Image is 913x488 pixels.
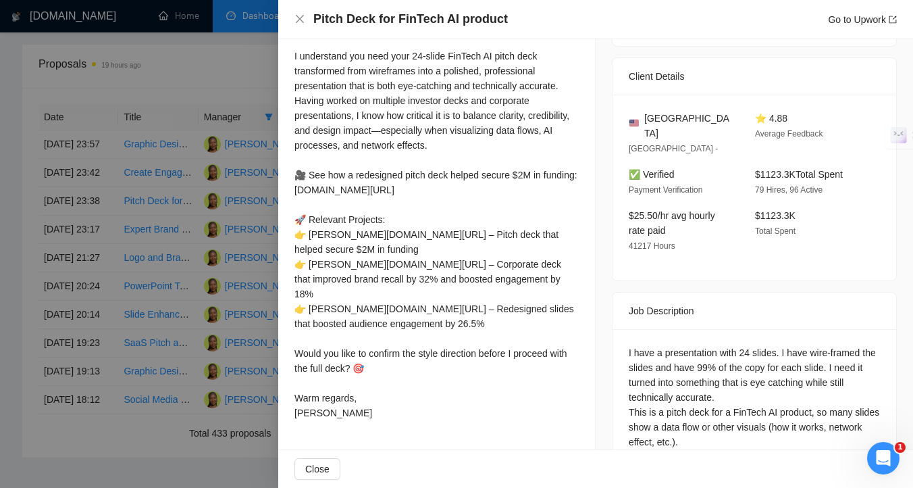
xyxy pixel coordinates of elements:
span: $1123.3K [755,210,795,221]
span: Average Feedback [755,129,823,139]
span: Total Spent [755,226,795,236]
span: $1123.3K Total Spent [755,169,843,180]
span: ⭐ 4.88 [755,113,787,124]
span: Close [305,462,330,477]
div: Client Details [629,58,880,95]
span: Payment Verification [629,185,702,195]
div: Job Description [629,293,880,329]
span: 41217 Hours [629,241,675,251]
button: Close [294,14,305,25]
img: 🇺🇸 [629,118,639,128]
span: 79 Hires, 96 Active [755,185,823,195]
span: ✅ Verified [629,169,675,180]
h4: Pitch Deck for FinTech AI product [313,11,508,28]
span: [GEOGRAPHIC_DATA] [644,111,733,141]
span: $25.50/hr avg hourly rate paid [629,210,715,236]
button: Close [294,458,340,480]
span: 1 [895,442,906,453]
iframe: Intercom live chat [867,442,899,474]
span: export [889,16,897,24]
span: close [294,14,305,24]
span: [GEOGRAPHIC_DATA] - [629,144,718,153]
a: Go to Upworkexport [828,14,897,25]
div: Hi there, I understand you need your 24-slide FinTech AI pitch deck transformed from wireframes i... [294,19,579,420]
